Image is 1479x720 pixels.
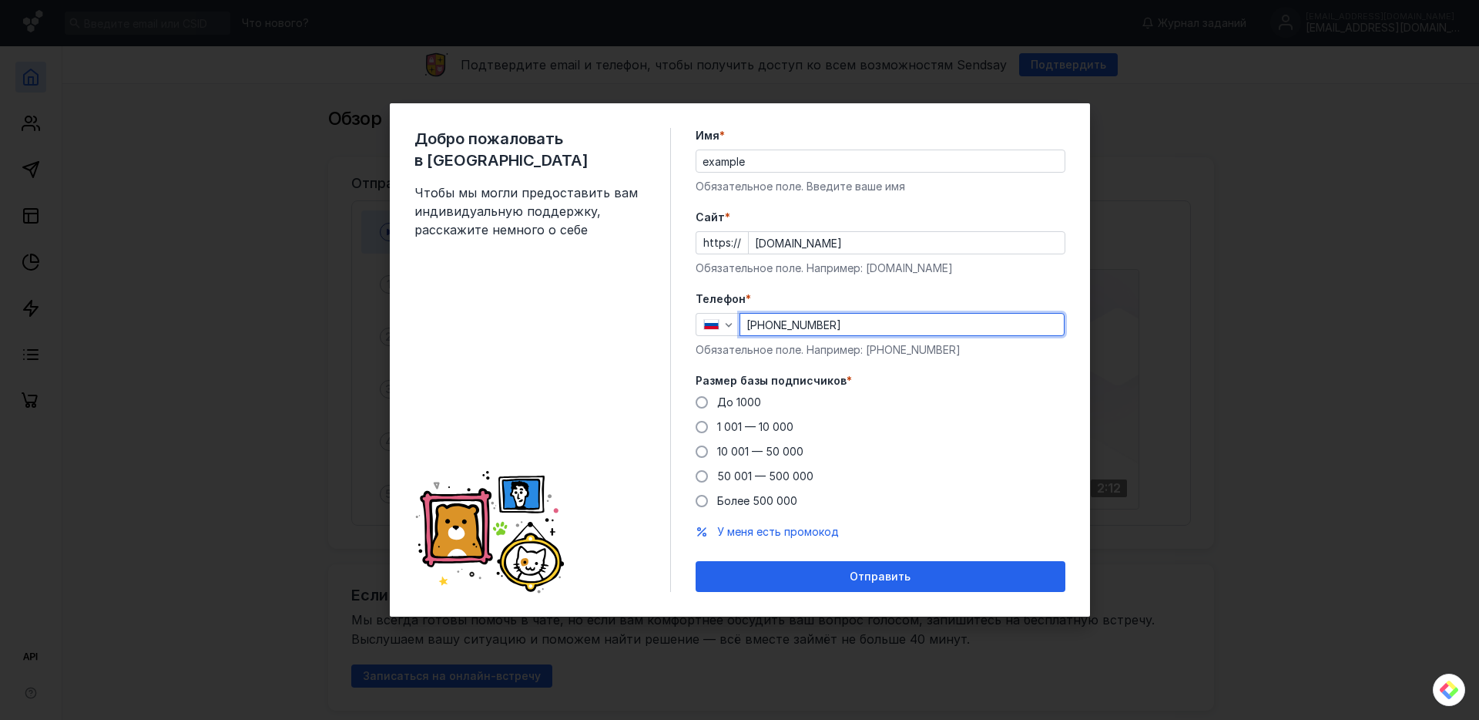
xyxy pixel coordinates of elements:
span: Имя [696,128,719,143]
span: Добро пожаловать в [GEOGRAPHIC_DATA] [414,128,646,171]
span: Cайт [696,210,725,225]
button: Отправить [696,561,1065,592]
span: Чтобы мы могли предоставить вам индивидуальную поддержку, расскажите немного о себе [414,183,646,239]
span: 1 001 — 10 000 [717,420,793,433]
span: Более 500 000 [717,494,797,507]
div: Обязательное поле. Например: [DOMAIN_NAME] [696,261,1065,276]
span: 10 001 — 50 000 [717,445,803,458]
span: Отправить [850,570,911,584]
span: Размер базы подписчиков [696,373,847,389]
button: У меня есть промокод [717,524,839,540]
div: Обязательное поле. Например: [PHONE_NUMBER] [696,342,1065,358]
span: Телефон [696,291,746,307]
span: У меня есть промокод [717,525,839,538]
span: 50 001 — 500 000 [717,469,813,483]
div: Обязательное поле. Введите ваше имя [696,179,1065,194]
span: До 1000 [717,395,761,409]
